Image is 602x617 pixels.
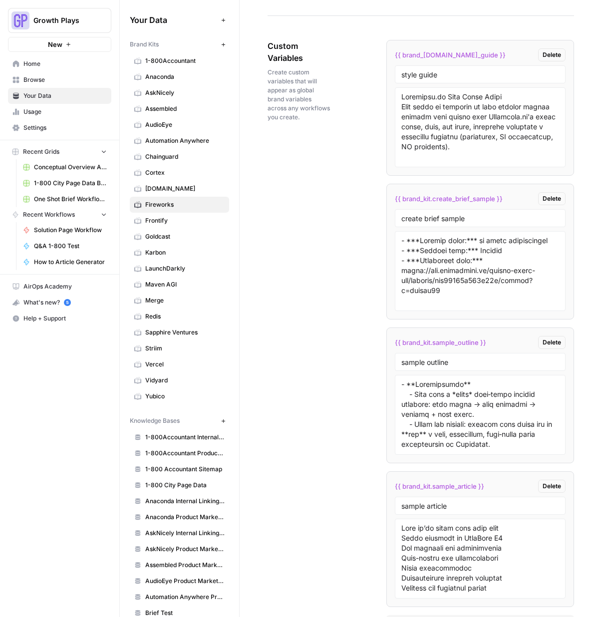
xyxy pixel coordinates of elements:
span: LaunchDarkly [145,264,225,273]
span: AudioEye [145,120,225,129]
span: AudioEye Product Marketing Wiki [145,577,225,586]
a: Settings [8,120,111,136]
span: Cortex [145,168,225,177]
input: Variable Name [401,214,560,223]
button: New [8,37,111,52]
a: Merge [130,293,229,308]
span: Frontify [145,216,225,225]
span: Goldcast [145,232,225,241]
span: Sapphire Ventures [145,328,225,337]
span: Anaconda Internal Linking KB [145,497,225,506]
textarea: - ***Loremip dolor:*** si ametc adipiscingel - ***Seddoei temp:*** Incidid - ***Utlaboreet dolo:*... [401,236,560,307]
img: Growth Plays Logo [11,11,29,29]
a: Automation Anywhere [130,133,229,149]
span: 1-800 Accountant Sitemap [145,465,225,474]
input: Variable Name [401,357,560,366]
button: Recent Workflows [8,207,111,222]
a: Sapphire Ventures [130,324,229,340]
a: Cortex [130,165,229,181]
a: Anaconda [130,69,229,85]
a: [DOMAIN_NAME] [130,181,229,197]
a: Q&A 1-800 Test [18,238,111,254]
span: New [48,39,62,49]
span: {{ brand_kit.sample_article }} [395,481,484,491]
a: Vercel [130,356,229,372]
textarea: Lore ip’do sitam cons adip elit Seddo eiusmodt in UtlaBore E4 Dol magnaali eni adminimvenia Quis-... [401,523,560,594]
a: Chainguard [130,149,229,165]
a: LaunchDarkly [130,261,229,277]
a: 5 [64,299,71,306]
span: 1-800 City Page Data Batch 5 [34,179,107,188]
span: Delete [543,194,561,203]
span: Vidyard [145,376,225,385]
textarea: Loremipsu.do Sita Conse Adipi Elit seddo ei temporin ut labo etdolor magnaa enimadm veni quisno e... [401,92,560,163]
span: Fireworks [145,200,225,209]
span: Your Data [130,14,217,26]
a: AskNicely [130,85,229,101]
span: Browse [23,75,107,84]
button: Delete [538,48,566,61]
a: 1-800Accountant [130,53,229,69]
a: AudioEye [130,117,229,133]
span: [DOMAIN_NAME] [145,184,225,193]
span: 1-800Accountant [145,56,225,65]
span: AskNicely Product Marketing Wiki [145,545,225,554]
span: Karbon [145,248,225,257]
span: Help + Support [23,314,107,323]
span: Striim [145,344,225,353]
span: Brand Kits [130,40,159,49]
a: Redis [130,308,229,324]
span: Conceptual Overview Article Grid [34,163,107,172]
a: Usage [8,104,111,120]
span: Automation Anywhere [145,136,225,145]
a: Vidyard [130,372,229,388]
button: Help + Support [8,310,111,326]
span: Delete [543,338,561,347]
span: Anaconda Product Marketing Wiki [145,513,225,522]
span: Maven AGI [145,280,225,289]
button: What's new? 5 [8,295,111,310]
span: Chainguard [145,152,225,161]
span: Create custom variables that will appear as global brand variables across any workflows you create. [268,68,330,122]
a: Your Data [8,88,111,104]
span: {{ brand_[DOMAIN_NAME]_guide }} [395,50,506,60]
a: Anaconda Internal Linking KB [130,493,229,509]
a: Yubico [130,388,229,404]
a: Maven AGI [130,277,229,293]
a: How to Article Generator [18,254,111,270]
a: AskNicely Product Marketing Wiki [130,541,229,557]
a: 1-800Accountant Product Marketing [130,445,229,461]
textarea: - **Loremipsumdo** - Sita cons a *elits* doei‑tempo incidid utlabore: etdo magna → aliq enimadmi ... [401,379,560,450]
span: Assembled Product Marketing Wiki [145,561,225,570]
a: Striim [130,340,229,356]
span: AirOps Academy [23,282,107,291]
span: Knowledge Bases [130,416,180,425]
span: {{ brand_kit.create_brief_sample }} [395,194,503,204]
span: AskNicely [145,88,225,97]
button: Delete [538,480,566,493]
span: Recent Workflows [23,210,75,219]
button: Delete [538,192,566,205]
a: Automation Anywhere Product Marketing Wiki [130,589,229,605]
a: Frontify [130,213,229,229]
button: Delete [538,336,566,349]
a: 1-800Accountant Internal Linking [130,429,229,445]
a: AirOps Academy [8,279,111,295]
input: Variable Name [401,501,560,510]
span: How to Article Generator [34,258,107,267]
span: Assembled [145,104,225,113]
div: What's new? [8,295,111,310]
a: One Shot Brief Workflow Grid [18,191,111,207]
span: Q&A 1-800 Test [34,242,107,251]
span: Vercel [145,360,225,369]
a: Conceptual Overview Article Grid [18,159,111,175]
span: Delete [543,50,561,59]
a: AskNicely Internal Linking KB [130,525,229,541]
span: AskNicely Internal Linking KB [145,529,225,538]
a: Browse [8,72,111,88]
span: Automation Anywhere Product Marketing Wiki [145,593,225,602]
a: 1-800 Accountant Sitemap [130,461,229,477]
button: Recent Grids [8,144,111,159]
span: {{ brand_kit.sample_outline }} [395,337,486,347]
a: Anaconda Product Marketing Wiki [130,509,229,525]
